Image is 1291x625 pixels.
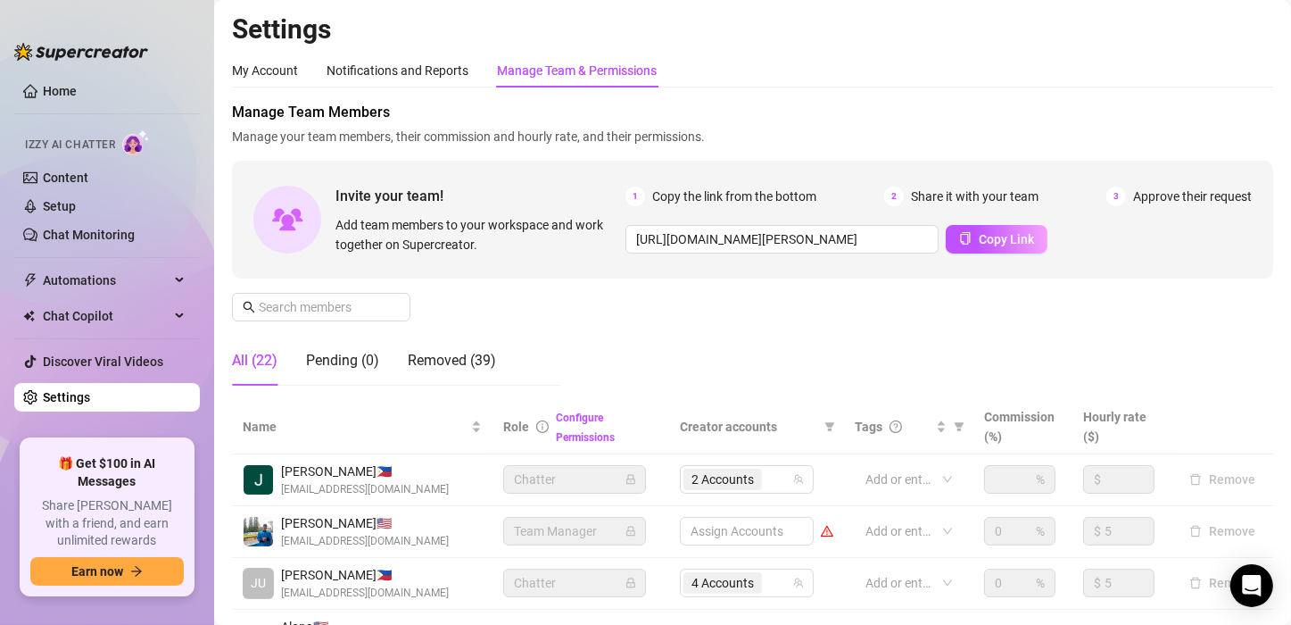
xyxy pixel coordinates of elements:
span: 4 Accounts [683,572,762,594]
span: [PERSON_NAME] 🇵🇭 [281,565,449,585]
span: filter [950,413,968,440]
span: Share [PERSON_NAME] with a friend, and earn unlimited rewards [30,497,184,550]
span: team [793,474,804,485]
span: [PERSON_NAME] 🇵🇭 [281,462,449,481]
span: filter [824,421,835,432]
a: Home [43,84,77,98]
span: warning [821,525,833,537]
span: question-circle [890,421,902,433]
a: Settings [43,390,90,404]
input: Search members [259,297,385,317]
a: Chat Monitoring [43,228,135,242]
span: 1 [625,187,645,206]
h2: Settings [232,12,1273,46]
span: Chatter [514,466,635,493]
span: filter [954,421,964,432]
div: Pending (0) [306,350,379,371]
span: copy [959,232,972,245]
button: Remove [1182,521,1262,542]
span: thunderbolt [23,273,37,287]
span: Manage Team Members [232,102,1273,123]
span: 3 [1106,187,1126,206]
div: Open Intercom Messenger [1230,564,1273,607]
span: Name [243,417,468,437]
span: lock [625,474,636,485]
th: Commission (%) [973,400,1072,454]
div: Manage Team & Permissions [497,61,657,80]
button: Remove [1182,469,1262,490]
div: My Account [232,61,298,80]
div: Notifications and Reports [327,61,468,80]
span: Copy the link from the bottom [652,187,816,206]
span: Approve their request [1133,187,1252,206]
span: arrow-right [130,565,143,578]
span: Automations [43,266,170,295]
span: Manage your team members, their commission and hourly rate, and their permissions. [232,127,1273,146]
span: Chat Copilot [43,302,170,330]
span: filter [821,413,839,440]
span: search [243,301,255,313]
a: Discover Viral Videos [43,354,163,369]
span: Tags [855,417,882,437]
span: lock [625,526,636,537]
a: Setup [43,199,76,213]
img: Emad Ataei [244,517,273,546]
span: 4 Accounts [691,573,754,593]
span: 🎁 Get $100 in AI Messages [30,455,184,490]
button: Remove [1182,572,1262,594]
span: Invite your team! [335,185,625,207]
img: Chat Copilot [23,310,35,322]
span: [EMAIL_ADDRESS][DOMAIN_NAME] [281,585,449,602]
span: Role [503,420,529,434]
span: Add team members to your workspace and work together on Supercreator. [335,215,618,254]
span: Copy Link [979,232,1034,246]
img: Jorenz Ang [244,465,273,495]
span: Earn now [71,564,123,579]
a: Content [43,171,88,185]
span: Chatter [514,570,635,596]
span: Team Manager [514,518,635,545]
span: [PERSON_NAME] 🇺🇸 [281,513,449,533]
span: Creator accounts [680,417,817,437]
button: Copy Link [946,225,1047,254]
th: Name [232,400,492,454]
img: AI Chatter [122,129,150,155]
button: Earn nowarrow-right [30,557,184,586]
span: [EMAIL_ADDRESS][DOMAIN_NAME] [281,481,449,498]
span: Share it with your team [911,187,1039,206]
span: JU [251,573,266,593]
div: All (22) [232,350,277,371]
span: [EMAIL_ADDRESS][DOMAIN_NAME] [281,533,449,550]
span: 2 [884,187,904,206]
span: 2 Accounts [691,470,754,489]
a: Configure Permissions [556,412,615,444]
img: logo-BBDzfeDw.svg [14,43,148,61]
div: Removed (39) [408,350,496,371]
span: team [793,578,804,588]
span: Izzy AI Chatter [25,137,115,154]
th: Hourly rate ($) [1072,400,1171,454]
span: lock [625,578,636,588]
span: info-circle [536,421,549,433]
span: 2 Accounts [683,469,762,490]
